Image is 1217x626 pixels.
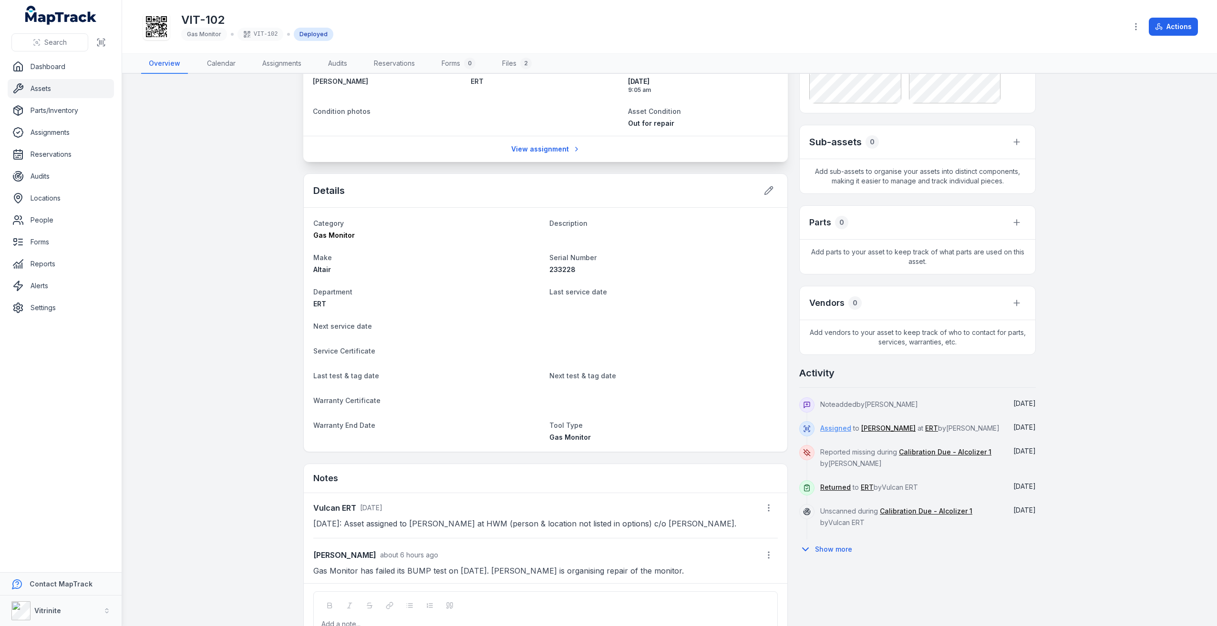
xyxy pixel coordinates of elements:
[313,421,375,429] span: Warranty End Date
[800,159,1035,193] span: Add sub-assets to organise your assets into distinct components, making it easier to manage and t...
[34,606,61,615] strong: Vitrinite
[360,504,382,512] time: 07/09/2025, 6:15:46 pm
[313,472,338,485] h3: Notes
[1013,506,1036,514] time: 08/09/2025, 6:06:21 am
[471,77,484,85] span: ERT
[8,298,114,317] a: Settings
[30,580,93,588] strong: Contact MapTrack
[237,28,283,41] div: VIT-102
[380,551,438,559] span: about 6 hours ago
[520,58,532,69] div: 2
[313,300,326,308] span: ERT
[313,549,376,561] strong: [PERSON_NAME]
[464,58,475,69] div: 0
[1013,447,1036,455] span: [DATE]
[799,539,858,559] button: Show more
[1013,399,1036,407] time: 19/09/2025, 9:07:12 am
[313,372,379,380] span: Last test & tag date
[141,54,188,74] a: Overview
[380,551,438,559] time: 19/09/2025, 9:07:12 am
[549,421,583,429] span: Tool Type
[495,54,539,74] a: Files2
[809,216,831,229] h3: Parts
[8,276,114,295] a: Alerts
[313,396,381,404] span: Warranty Certificate
[861,483,874,492] a: ERT
[320,54,355,74] a: Audits
[313,517,778,530] p: [DATE]: Asset assigned to [PERSON_NAME] at HWM (person & location not listed in options) c/o [PER...
[313,219,344,227] span: Category
[1013,399,1036,407] span: [DATE]
[899,447,991,457] a: Calibration Due - Alcolizer 1
[1149,18,1198,36] button: Actions
[848,296,862,310] div: 0
[313,253,332,262] span: Make
[366,54,423,74] a: Reservations
[313,564,778,577] p: Gas Monitor has failed its BUMP test on [DATE]. [PERSON_NAME] is organising repair of the monitor.
[549,372,616,380] span: Next test & tag date
[8,254,114,273] a: Reports
[820,424,1000,432] span: to at by [PERSON_NAME]
[1013,423,1036,431] time: 19/09/2025, 9:05:40 am
[25,6,97,25] a: MapTrack
[820,507,972,526] span: Unscanned during by Vulcan ERT
[313,77,463,86] a: [PERSON_NAME]
[628,107,681,115] span: Asset Condition
[861,424,916,433] a: [PERSON_NAME]
[313,347,375,355] span: Service Certificate
[1013,423,1036,431] span: [DATE]
[1013,506,1036,514] span: [DATE]
[800,240,1035,274] span: Add parts to your asset to keep track of what parts are used on this asset.
[313,107,371,115] span: Condition photos
[313,322,372,330] span: Next service date
[8,145,114,164] a: Reservations
[800,320,1035,354] span: Add vendors to your asset to keep track of who to contact for parts, services, warranties, etc.
[549,288,607,296] span: Last service date
[820,483,851,492] a: Returned
[820,483,918,491] span: to by Vulcan ERT
[199,54,243,74] a: Calendar
[549,253,597,262] span: Serial Number
[44,38,67,47] span: Search
[313,184,345,197] h2: Details
[313,231,355,239] span: Gas Monitor
[434,54,483,74] a: Forms0
[505,140,587,158] a: View assignment
[8,189,114,208] a: Locations
[313,265,331,273] span: Altair
[549,219,588,227] span: Description
[628,86,778,94] span: 9:05 am
[820,424,851,433] a: Assigned
[809,135,862,149] h2: Sub-assets
[1013,482,1036,490] time: 08/09/2025, 6:06:21 am
[8,232,114,252] a: Forms
[835,216,848,229] div: 0
[255,54,309,74] a: Assignments
[8,123,114,142] a: Assignments
[8,101,114,120] a: Parts/Inventory
[820,400,918,408] span: Note added by [PERSON_NAME]
[628,119,674,127] span: Out for repair
[628,77,778,86] span: [DATE]
[8,79,114,98] a: Assets
[549,433,591,441] span: Gas Monitor
[8,57,114,76] a: Dashboard
[313,288,352,296] span: Department
[820,448,991,467] span: Reported missing during by [PERSON_NAME]
[880,506,972,516] a: Calibration Due - Alcolizer 1
[925,424,938,433] a: ERT
[866,135,879,149] div: 0
[181,12,333,28] h1: VIT-102
[1013,447,1036,455] time: 10/09/2025, 3:02:14 pm
[11,33,88,51] button: Search
[294,28,333,41] div: Deployed
[187,30,221,38] span: Gas Monitor
[360,504,382,512] span: [DATE]
[8,211,114,230] a: People
[549,265,576,273] span: 233228
[1013,482,1036,490] span: [DATE]
[628,77,778,94] time: 19/09/2025, 9:05:40 am
[313,502,356,514] strong: Vulcan ERT
[8,167,114,186] a: Audits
